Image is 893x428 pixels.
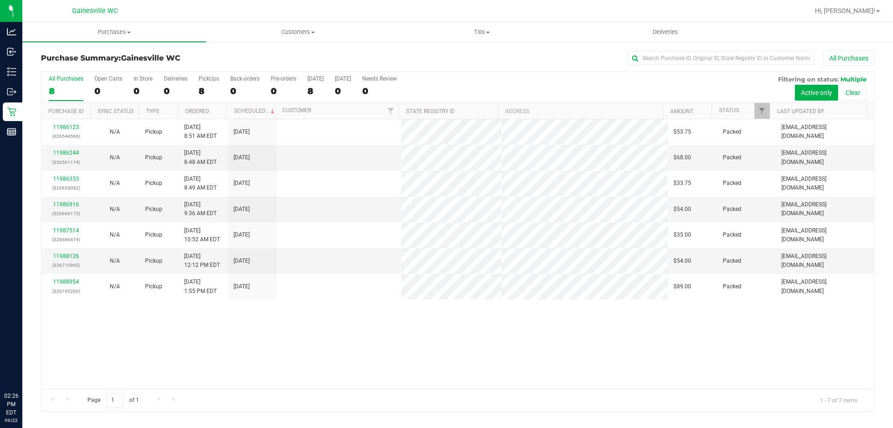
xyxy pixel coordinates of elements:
span: [DATE] 8:51 AM EDT [184,123,217,141]
div: 8 [199,86,219,96]
button: N/A [110,205,120,214]
a: 11988126 [53,253,79,259]
inline-svg: Retail [7,107,16,116]
span: Packed [723,153,741,162]
span: [DATE] 10:52 AM EDT [184,226,220,244]
a: Purchase ID [48,108,84,115]
span: Packed [723,282,741,291]
div: 8 [49,86,83,96]
span: [DATE] [233,257,250,265]
span: [DATE] [233,231,250,239]
span: Hi, [PERSON_NAME]! [815,7,875,14]
inline-svg: Outbound [7,87,16,96]
span: [EMAIL_ADDRESS][DOMAIN_NAME] [781,226,868,244]
span: [EMAIL_ADDRESS][DOMAIN_NAME] [781,200,868,218]
span: Filtering on status: [778,75,839,83]
span: Gainesville WC [72,7,118,15]
a: Scheduled [234,108,276,114]
inline-svg: Inventory [7,67,16,76]
a: Type [146,108,160,115]
span: [DATE] [233,128,250,136]
p: (326633092) [47,183,85,192]
a: Customers [206,22,390,42]
a: Last Updated By [777,108,824,115]
a: 11987514 [53,227,79,234]
div: Deliveries [164,75,187,82]
a: 11988954 [53,279,79,285]
span: $33.75 [673,179,691,188]
span: Pickup [145,257,162,265]
div: Needs Review [362,75,397,82]
span: [EMAIL_ADDRESS][DOMAIN_NAME] [781,123,868,141]
span: [DATE] 12:12 PM EDT [184,252,220,270]
span: Not Applicable [110,154,120,161]
span: Tills [390,28,573,36]
a: Tills [390,22,573,42]
iframe: Resource center unread badge [27,352,39,363]
div: 8 [307,86,324,96]
div: 0 [230,86,260,96]
a: Status [719,107,739,114]
span: [DATE] 8:48 AM EDT [184,149,217,166]
span: Packed [723,205,741,214]
a: 11986244 [53,149,79,156]
span: [DATE] [233,153,250,162]
span: [EMAIL_ADDRESS][DOMAIN_NAME] [781,175,868,192]
button: All Purchases [823,50,874,66]
div: [DATE] [335,75,351,82]
span: Pickup [145,179,162,188]
a: Customer [282,107,311,114]
a: Ordered [185,108,209,115]
div: 0 [335,86,351,96]
span: $68.00 [673,153,691,162]
span: Packed [723,231,741,239]
div: 0 [362,86,397,96]
button: Active only [795,85,838,101]
div: Back-orders [230,75,260,82]
span: Not Applicable [110,206,120,212]
span: Multiple [840,75,866,83]
a: Sync Status [98,108,133,115]
span: Packed [723,179,741,188]
span: Pickup [145,153,162,162]
span: Not Applicable [110,258,120,264]
a: 11986333 [53,176,79,182]
div: Pre-orders [271,75,296,82]
span: Deliveries [640,28,691,36]
p: (326591174) [47,158,85,167]
button: N/A [110,153,120,162]
div: 0 [94,86,122,96]
button: N/A [110,179,120,188]
span: $54.00 [673,257,691,265]
p: 02:26 PM EDT [4,392,18,417]
span: Packed [723,257,741,265]
span: Customers [207,28,389,36]
span: Not Applicable [110,231,120,238]
span: Not Applicable [110,129,120,135]
a: 11986123 [53,124,79,130]
span: Pickup [145,128,162,136]
span: [DATE] [233,282,250,291]
button: Clear [840,85,866,101]
span: [DATE] [233,179,250,188]
span: Pickup [145,205,162,214]
div: 0 [133,86,153,96]
div: 0 [271,86,296,96]
button: N/A [110,282,120,291]
inline-svg: Reports [7,127,16,136]
p: (326710965) [47,261,85,270]
span: $53.75 [673,128,691,136]
span: [DATE] 1:55 PM EDT [184,278,217,295]
button: N/A [110,257,120,265]
button: N/A [110,128,120,136]
p: 09/22 [4,417,18,424]
p: (326544566) [47,132,85,141]
a: Purchases [22,22,206,42]
iframe: Resource center [9,353,37,381]
span: [DATE] 9:36 AM EDT [184,200,217,218]
span: [EMAIL_ADDRESS][DOMAIN_NAME] [781,149,868,166]
span: Gainesville WC [121,54,180,62]
span: Purchases [22,28,206,36]
span: Page of 1 [80,393,147,408]
a: State Registry ID [406,108,455,115]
